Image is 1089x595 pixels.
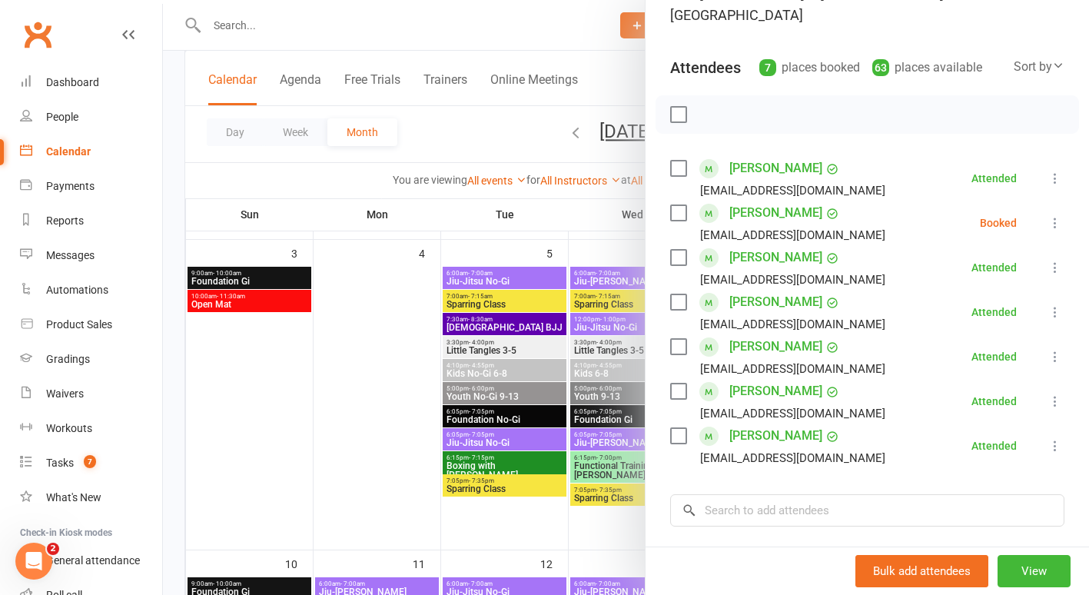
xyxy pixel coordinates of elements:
[46,76,99,88] div: Dashboard
[46,387,84,400] div: Waivers
[20,204,162,238] a: Reports
[46,353,90,365] div: Gradings
[20,543,162,578] a: General attendance kiosk mode
[20,100,162,135] a: People
[971,173,1017,184] div: Attended
[20,411,162,446] a: Workouts
[971,440,1017,451] div: Attended
[700,314,885,334] div: [EMAIL_ADDRESS][DOMAIN_NAME]
[670,57,741,78] div: Attendees
[980,218,1017,228] div: Booked
[729,334,822,359] a: [PERSON_NAME]
[759,57,860,78] div: places booked
[700,225,885,245] div: [EMAIL_ADDRESS][DOMAIN_NAME]
[971,262,1017,273] div: Attended
[46,554,140,567] div: General attendance
[20,307,162,342] a: Product Sales
[971,396,1017,407] div: Attended
[46,422,92,434] div: Workouts
[729,245,822,270] a: [PERSON_NAME]
[18,15,57,54] a: Clubworx
[46,145,91,158] div: Calendar
[872,57,982,78] div: places available
[998,555,1071,587] button: View
[46,249,95,261] div: Messages
[700,448,885,468] div: [EMAIL_ADDRESS][DOMAIN_NAME]
[670,494,1064,527] input: Search to add attendees
[729,156,822,181] a: [PERSON_NAME]
[729,290,822,314] a: [PERSON_NAME]
[46,457,74,469] div: Tasks
[46,318,112,331] div: Product Sales
[20,342,162,377] a: Gradings
[700,404,885,424] div: [EMAIL_ADDRESS][DOMAIN_NAME]
[729,379,822,404] a: [PERSON_NAME]
[700,270,885,290] div: [EMAIL_ADDRESS][DOMAIN_NAME]
[700,181,885,201] div: [EMAIL_ADDRESS][DOMAIN_NAME]
[729,424,822,448] a: [PERSON_NAME]
[84,455,96,468] span: 7
[20,377,162,411] a: Waivers
[700,359,885,379] div: [EMAIL_ADDRESS][DOMAIN_NAME]
[1014,57,1064,77] div: Sort by
[855,555,988,587] button: Bulk add attendees
[20,135,162,169] a: Calendar
[20,238,162,273] a: Messages
[971,351,1017,362] div: Attended
[729,201,822,225] a: [PERSON_NAME]
[20,65,162,100] a: Dashboard
[20,446,162,480] a: Tasks 7
[20,273,162,307] a: Automations
[46,180,95,192] div: Payments
[20,480,162,515] a: What's New
[46,284,108,296] div: Automations
[15,543,52,580] iframe: Intercom live chat
[971,307,1017,317] div: Attended
[46,214,84,227] div: Reports
[759,59,776,76] div: 7
[47,543,59,555] span: 2
[46,491,101,504] div: What's New
[20,169,162,204] a: Payments
[46,111,78,123] div: People
[872,59,889,76] div: 63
